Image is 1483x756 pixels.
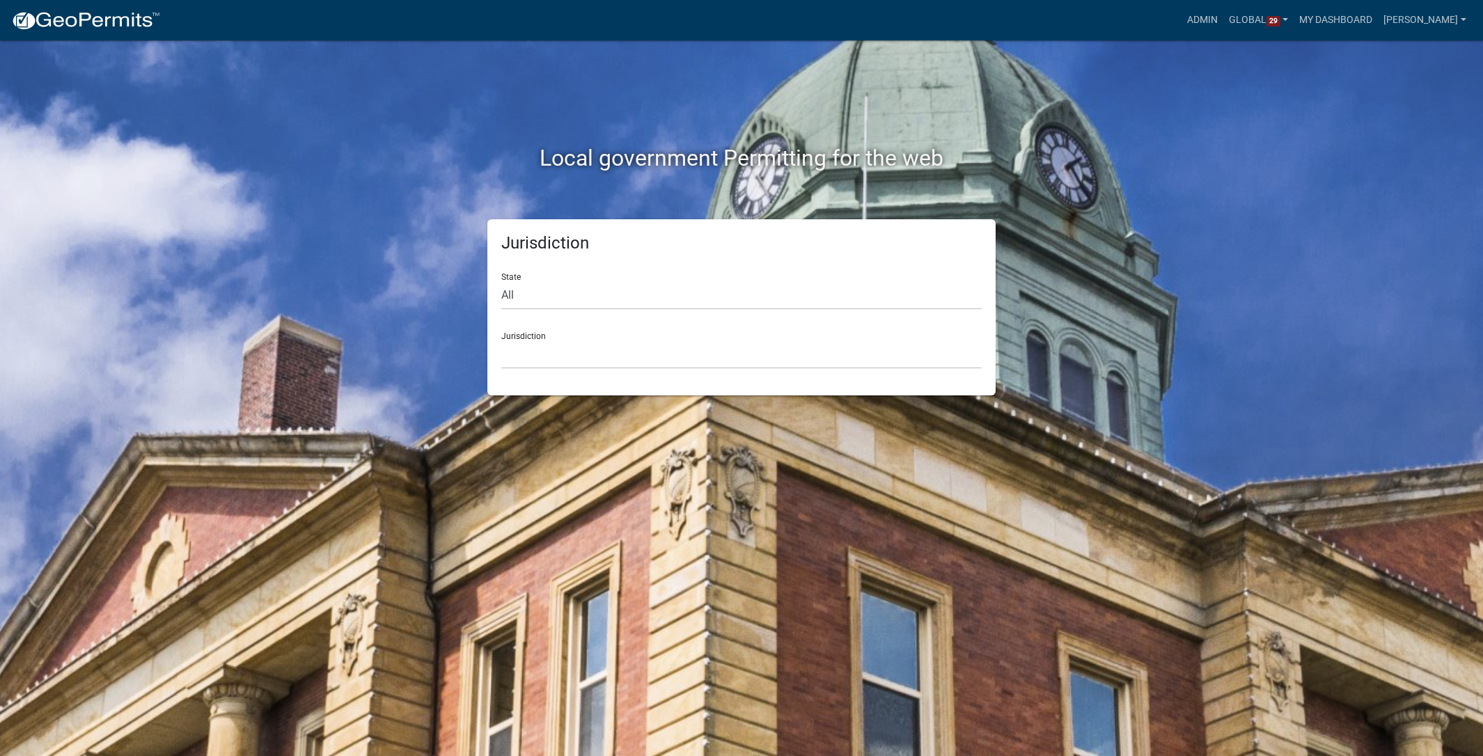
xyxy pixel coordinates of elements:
[355,145,1128,171] h2: Local government Permitting for the web
[1294,7,1378,33] a: My Dashboard
[501,233,982,253] h5: Jurisdiction
[1182,7,1223,33] a: Admin
[1223,7,1294,33] a: Global29
[1378,7,1472,33] a: [PERSON_NAME]
[1266,16,1280,27] span: 29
